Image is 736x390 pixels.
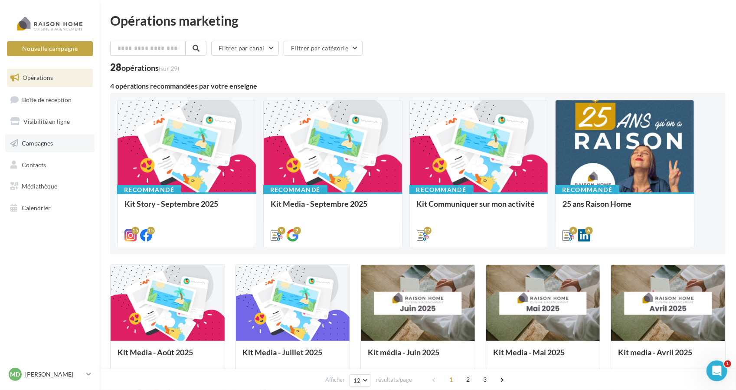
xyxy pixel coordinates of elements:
div: 6 [569,227,577,235]
span: résultats/page [376,376,412,384]
div: opérations [121,64,179,72]
span: 25 ans Raison Home [563,199,631,208]
div: 2 [293,227,301,235]
button: Filtrer par catégorie [284,41,363,56]
span: Kit Media - Août 2025 [118,347,193,357]
a: Médiathèque [5,177,95,195]
a: Calendrier [5,199,95,217]
span: 2 [461,373,475,387]
span: 1 [724,360,731,367]
span: Kit Media - Juillet 2025 [243,347,323,357]
iframe: Intercom live chat [707,360,727,381]
span: Opérations [23,74,53,81]
p: [PERSON_NAME] [25,370,83,379]
div: 6 [585,227,593,235]
div: Recommandé [263,185,327,195]
span: (sur 29) [159,65,179,72]
span: Kit média - Juin 2025 [368,347,439,357]
div: 15 [131,227,139,235]
div: 15 [147,227,155,235]
a: Opérations [5,69,95,87]
span: Boîte de réception [22,96,72,103]
span: Visibilité en ligne [23,118,70,125]
div: 9 [278,227,285,235]
span: Kit Media - Mai 2025 [493,347,565,357]
span: 12 [353,377,361,384]
span: Médiathèque [22,182,57,190]
div: 28 [110,63,179,72]
span: Kit media - Avril 2025 [618,347,692,357]
div: Recommandé [555,185,619,195]
a: Boîte de réception [5,90,95,109]
button: Filtrer par canal [211,41,279,56]
button: 12 [350,374,372,387]
span: MD [10,370,20,379]
span: 3 [478,373,492,387]
span: Campagnes [22,139,53,147]
div: Opérations marketing [110,14,726,27]
div: Recommandé [117,185,181,195]
a: Visibilité en ligne [5,112,95,131]
span: Contacts [22,161,46,168]
a: Campagnes [5,134,95,152]
div: 12 [424,227,432,235]
span: Afficher [325,376,345,384]
a: Contacts [5,156,95,174]
div: 4 opérations recommandées par votre enseigne [110,83,726,89]
button: Nouvelle campagne [7,41,93,56]
span: Calendrier [22,204,51,212]
a: MD [PERSON_NAME] [7,366,93,383]
span: 1 [444,373,458,387]
span: Kit Story - Septembre 2025 [124,199,218,208]
div: Recommandé [409,185,474,195]
span: Kit Media - Septembre 2025 [271,199,367,208]
span: Kit Communiquer sur mon activité [417,199,535,208]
